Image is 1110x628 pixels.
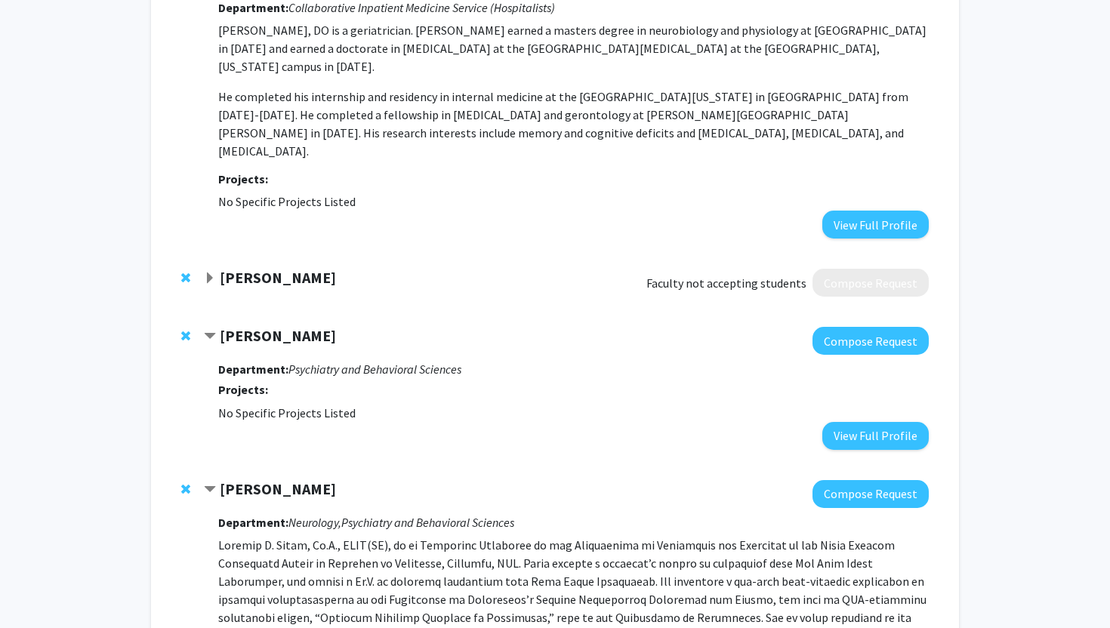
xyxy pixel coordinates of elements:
strong: [PERSON_NAME] [220,268,336,287]
span: No Specific Projects Listed [218,405,356,420]
i: Neurology, [288,515,341,530]
span: Faculty not accepting students [646,274,806,292]
strong: Projects: [218,171,268,186]
button: Compose Request to Vidya Kamath [812,269,929,297]
i: Psychiatry and Behavioral Sciences [288,362,461,377]
span: Expand Vidya Kamath Bookmark [204,272,216,285]
span: Remove Atsushi Kamiya from bookmarks [181,330,190,342]
strong: [PERSON_NAME] [220,326,336,345]
button: View Full Profile [822,211,929,239]
button: Compose Request to Atsushi Kamiya [812,327,929,355]
span: No Specific Projects Listed [218,194,356,209]
span: Remove Vidya Kamath from bookmarks [181,272,190,284]
strong: Department: [218,362,288,377]
span: Contract Cynthia Munro Bookmark [204,484,216,496]
strong: Projects: [218,382,268,397]
button: Compose Request to Cynthia Munro [812,480,929,508]
iframe: Chat [11,560,64,617]
strong: [PERSON_NAME] [220,479,336,498]
p: [PERSON_NAME], DO is a geriatrician. [PERSON_NAME] earned a masters degree in neurobiology and ph... [218,21,929,75]
p: He completed his internship and residency in internal medicine at the [GEOGRAPHIC_DATA][US_STATE]... [218,88,929,160]
strong: Department: [218,515,288,530]
i: Psychiatry and Behavioral Sciences [341,515,514,530]
span: Contract Atsushi Kamiya Bookmark [204,331,216,343]
span: Remove Cynthia Munro from bookmarks [181,483,190,495]
button: View Full Profile [822,422,929,450]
